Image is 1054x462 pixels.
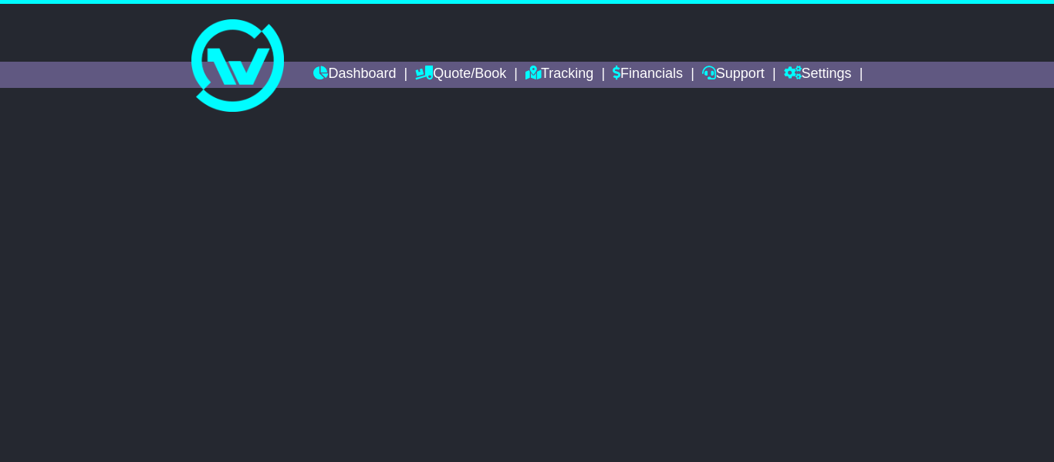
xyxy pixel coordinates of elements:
[784,62,852,88] a: Settings
[613,62,683,88] a: Financials
[415,62,506,88] a: Quote/Book
[313,62,396,88] a: Dashboard
[702,62,765,88] a: Support
[525,62,593,88] a: Tracking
